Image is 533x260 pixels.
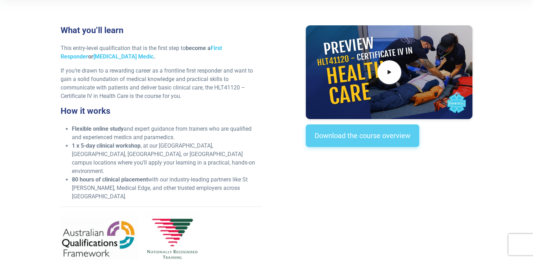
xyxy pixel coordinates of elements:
[61,106,262,116] h3: How it works
[72,142,141,149] strong: 1 x 5-day clinical workshop
[72,142,262,175] li: , at our [GEOGRAPHIC_DATA], [GEOGRAPHIC_DATA], [GEOGRAPHIC_DATA], or [GEOGRAPHIC_DATA] campus loc...
[61,25,262,36] h3: What you’ll learn
[306,124,419,147] a: Download the course overview
[72,125,124,132] strong: Flexible online study
[72,176,148,183] strong: 80 hours of clinical placement
[72,125,262,142] li: and expert guidance from trainers who are qualified and experienced medics and paramedics.
[61,44,262,61] p: This entry-level qualification that is the first step to
[61,45,222,60] strong: become a or .
[72,175,262,201] li: with our industry-leading partners like St [PERSON_NAME], Medical Edge, and other trusted employe...
[93,53,154,60] a: [MEDICAL_DATA] Medic
[306,161,472,197] iframe: EmbedSocial Universal Widget
[61,45,222,60] a: First Responder
[61,67,262,100] p: If you’re drawn to a rewarding career as a frontline first responder and want to gain a solid fou...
